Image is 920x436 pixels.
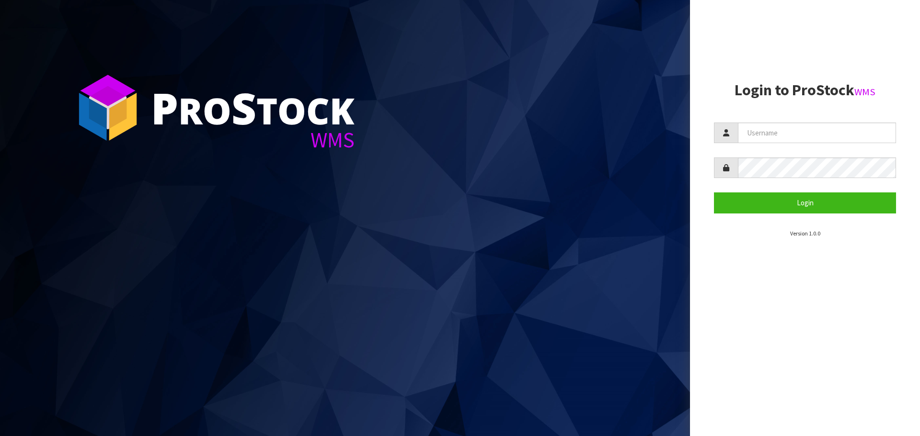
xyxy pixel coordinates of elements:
[151,86,355,129] div: ro tock
[151,129,355,151] div: WMS
[790,230,820,237] small: Version 1.0.0
[72,72,144,144] img: ProStock Cube
[714,192,896,213] button: Login
[151,78,178,137] span: P
[231,78,256,137] span: S
[854,86,875,98] small: WMS
[714,82,896,99] h2: Login to ProStock
[738,123,896,143] input: Username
